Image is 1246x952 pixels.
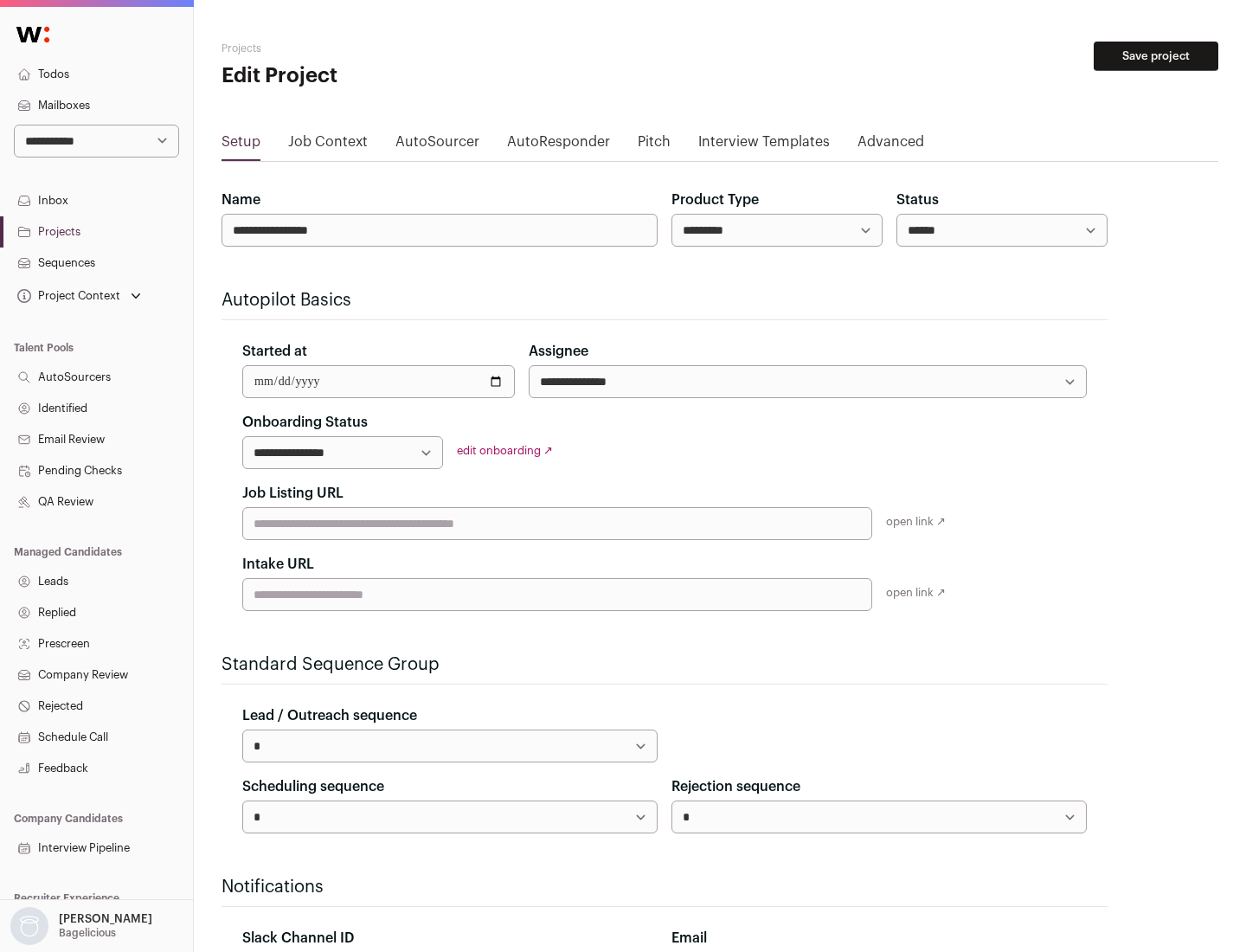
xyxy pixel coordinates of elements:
[671,190,759,210] label: Product Type
[507,132,610,159] a: AutoResponder
[222,190,260,210] label: Name
[288,132,368,159] a: Job Context
[395,132,479,159] a: AutoSourcer
[242,776,384,797] label: Scheduling sequence
[457,445,553,456] a: edit onboarding ↗
[698,132,830,159] a: Interview Templates
[59,912,152,926] p: [PERSON_NAME]
[242,412,368,433] label: Onboarding Status
[242,928,354,949] label: Slack Channel ID
[1094,42,1218,71] button: Save project
[10,907,48,945] img: nopic.png
[671,928,1087,949] div: Email
[638,132,671,159] a: Pitch
[857,132,924,159] a: Advanced
[7,907,156,945] button: Open dropdown
[7,17,59,52] img: Wellfound
[529,341,588,362] label: Assignee
[222,875,1108,899] h2: Notifications
[242,483,344,504] label: Job Listing URL
[671,776,800,797] label: Rejection sequence
[242,705,417,726] label: Lead / Outreach sequence
[59,926,116,940] p: Bagelicious
[14,284,145,308] button: Open dropdown
[896,190,939,210] label: Status
[222,288,1108,312] h2: Autopilot Basics
[242,341,307,362] label: Started at
[14,289,120,303] div: Project Context
[222,42,554,55] h2: Projects
[222,132,260,159] a: Setup
[222,62,554,90] h1: Edit Project
[222,653,1108,677] h2: Standard Sequence Group
[242,554,314,575] label: Intake URL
